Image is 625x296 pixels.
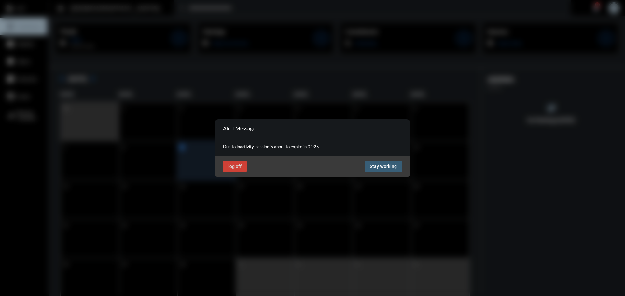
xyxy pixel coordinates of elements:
[223,161,247,172] button: log off
[223,125,255,131] h2: Alert Message
[370,164,397,169] span: Stay Working
[228,164,242,169] span: log off
[365,161,402,172] button: Stay Working
[223,144,402,149] p: Due to inactivity, session is about to expire in 04:25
